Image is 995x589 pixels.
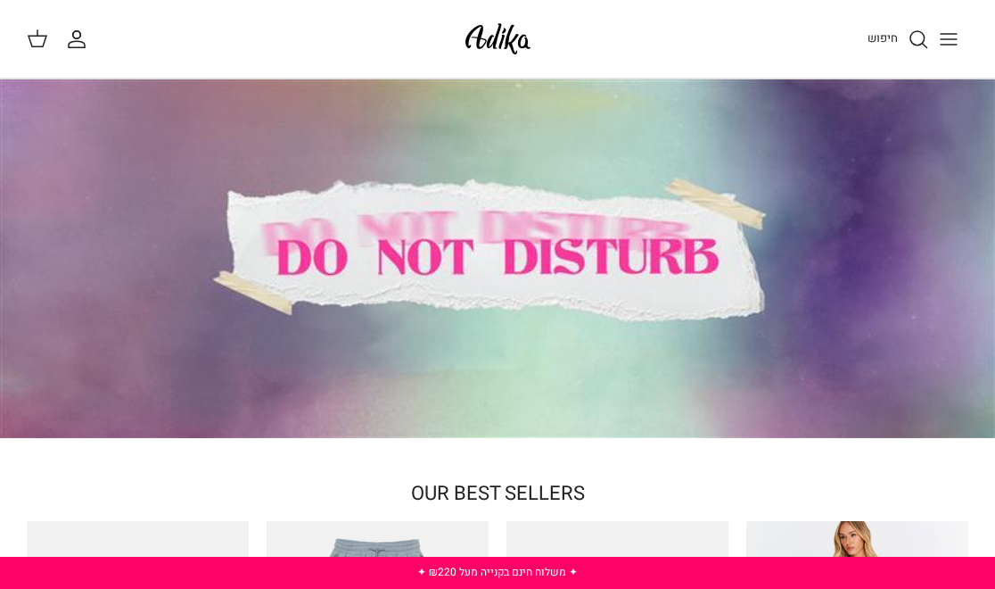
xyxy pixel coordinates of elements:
[868,29,898,46] span: חיפוש
[417,564,578,580] a: ✦ משלוח חינם בקנייה מעל ₪220 ✦
[66,29,95,50] a: החשבון שלי
[411,479,585,508] a: OUR BEST SELLERS
[868,29,929,50] a: חיפוש
[929,20,968,59] button: Toggle menu
[460,18,536,60] img: Adika IL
